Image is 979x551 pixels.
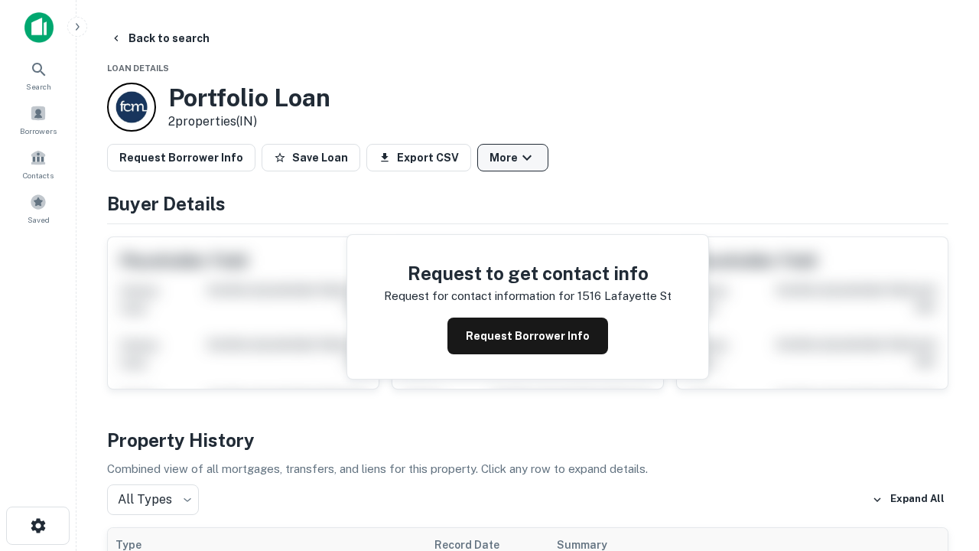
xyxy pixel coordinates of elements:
button: Request Borrower Info [107,144,255,171]
h3: Portfolio Loan [168,83,330,112]
a: Contacts [5,143,72,184]
button: Request Borrower Info [447,318,608,354]
button: Expand All [868,488,948,511]
div: All Types [107,484,199,515]
p: 2 properties (IN) [168,112,330,131]
h4: Property History [107,426,948,454]
button: More [477,144,548,171]
span: Loan Details [107,64,169,73]
button: Back to search [104,24,216,52]
button: Export CSV [366,144,471,171]
h4: Request to get contact info [384,259,672,287]
p: Combined view of all mortgages, transfers, and liens for this property. Click any row to expand d... [107,460,948,478]
h4: Buyer Details [107,190,948,217]
a: Borrowers [5,99,72,140]
span: Borrowers [20,125,57,137]
img: capitalize-icon.png [24,12,54,43]
iframe: Chat Widget [903,429,979,502]
a: Search [5,54,72,96]
span: Contacts [23,169,54,181]
button: Save Loan [262,144,360,171]
p: Request for contact information for [384,287,574,305]
p: 1516 lafayette st [577,287,672,305]
span: Search [26,80,51,93]
a: Saved [5,187,72,229]
span: Saved [28,214,50,226]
